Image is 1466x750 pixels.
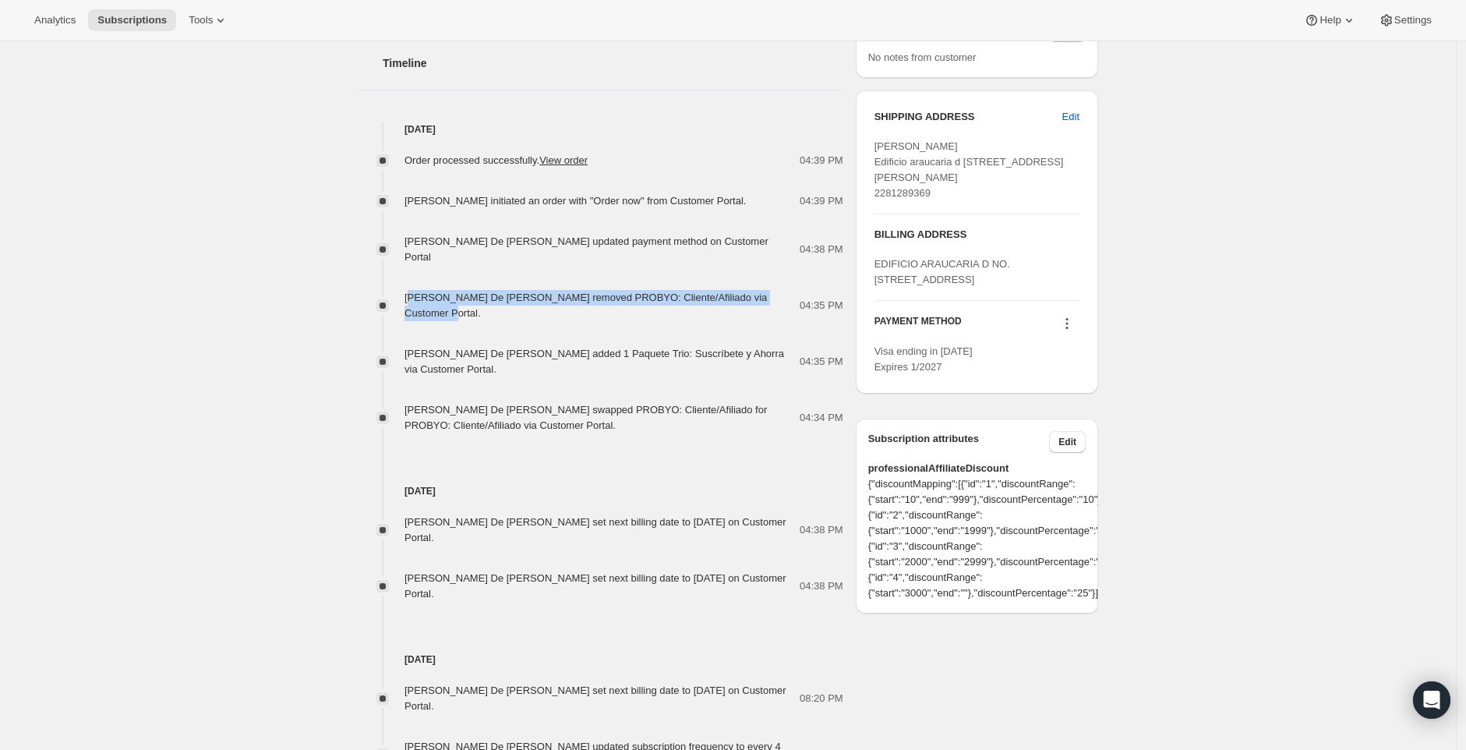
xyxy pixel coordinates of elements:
[358,483,843,499] h4: [DATE]
[874,258,1010,285] span: EDIFICIO ARAUCARIA D NO. [STREET_ADDRESS]
[800,242,843,257] span: 04:38 PM
[404,404,767,431] span: [PERSON_NAME] De [PERSON_NAME] swapped PROBYO: Cliente/Afiliado for PROBYO: Cliente/Afiliado via ...
[874,345,973,373] span: Visa ending in [DATE] Expires 1/2027
[179,9,238,31] button: Tools
[404,348,784,375] span: [PERSON_NAME] De [PERSON_NAME] added 1 Paquete Trio: Suscríbete y Ahorra via Customer Portal.
[97,14,167,27] span: Subscriptions
[800,193,843,209] span: 04:39 PM
[358,122,843,137] h4: [DATE]
[1058,436,1076,448] span: Edit
[868,51,977,63] span: No notes from customer
[1062,109,1079,125] span: Edit
[1049,431,1086,453] button: Edit
[1295,9,1365,31] button: Help
[539,154,588,166] a: View order
[1369,9,1441,31] button: Settings
[404,154,588,166] span: Order processed successfully.
[874,109,1062,125] h3: SHIPPING ADDRESS
[800,578,843,594] span: 04:38 PM
[1053,104,1089,129] button: Edit
[800,298,843,313] span: 04:35 PM
[800,410,843,426] span: 04:34 PM
[874,140,1064,199] span: [PERSON_NAME] Edificio araucaria d [STREET_ADDRESS][PERSON_NAME] 2281289369
[800,691,843,706] span: 08:20 PM
[1413,681,1450,719] div: Open Intercom Messenger
[404,235,768,263] span: [PERSON_NAME] De [PERSON_NAME] updated payment method on Customer Portal
[358,652,843,667] h4: [DATE]
[874,315,962,336] h3: PAYMENT METHOD
[868,476,1086,601] span: {"discountMapping":[{"id":"1","discountRange":{"start":"10","end":"999"},"discountPercentage":"10...
[868,431,1050,453] h3: Subscription attributes
[189,14,213,27] span: Tools
[868,461,1086,476] span: professionalAffiliateDiscount
[34,14,76,27] span: Analytics
[800,522,843,538] span: 04:38 PM
[25,9,85,31] button: Analytics
[404,516,786,543] span: [PERSON_NAME] De [PERSON_NAME] set next billing date to [DATE] on Customer Portal.
[874,227,1079,242] h3: BILLING ADDRESS
[800,354,843,370] span: 04:35 PM
[800,153,843,168] span: 04:39 PM
[404,685,786,712] span: [PERSON_NAME] De [PERSON_NAME] set next billing date to [DATE] on Customer Portal.
[383,55,843,71] h2: Timeline
[1394,14,1432,27] span: Settings
[1319,14,1341,27] span: Help
[88,9,176,31] button: Subscriptions
[404,195,746,207] span: [PERSON_NAME] initiated an order with "Order now" from Customer Portal.
[404,572,786,600] span: [PERSON_NAME] De [PERSON_NAME] set next billing date to [DATE] on Customer Portal.
[404,292,767,319] span: [PERSON_NAME] De [PERSON_NAME] removed PROBYO: Cliente/Afiliado via Customer Portal.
